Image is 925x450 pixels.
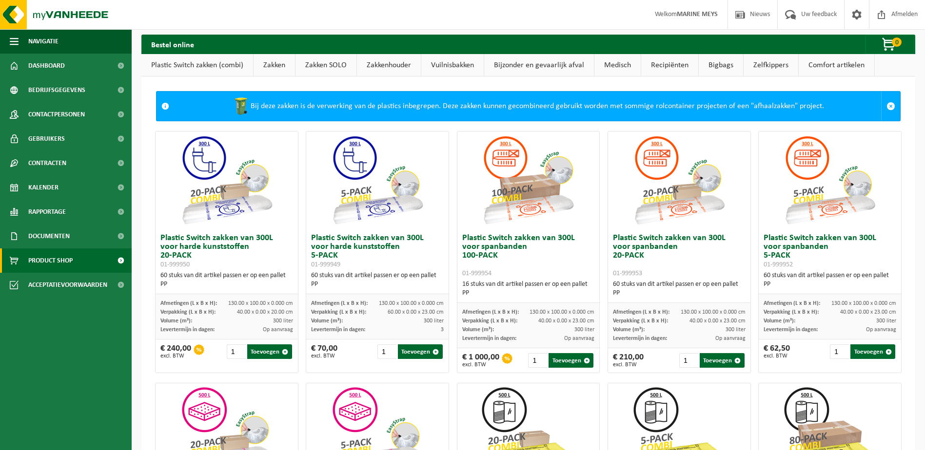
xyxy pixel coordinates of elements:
div: PP [160,280,293,289]
a: Bijzonder en gevaarlijk afval [484,54,594,76]
a: Zakkenhouder [357,54,421,76]
span: 300 liter [726,327,746,333]
span: Afmetingen (L x B x H): [311,300,368,306]
a: Plastic Switch zakken (combi) [141,54,253,76]
span: 130.00 x 100.00 x 0.000 cm [379,300,444,306]
a: Zakken SOLO [295,54,356,76]
div: Bij deze zakken is de verwerking van de plastics inbegrepen. Deze zakken kunnen gecombineerd gebr... [174,92,881,121]
input: 1 [830,344,849,359]
span: Verpakking (L x B x H): [160,309,216,315]
h3: Plastic Switch zakken van 300L voor spanbanden 5-PACK [764,234,896,269]
span: 01-999950 [160,261,190,268]
div: 16 stuks van dit artikel passen er op een pallet [462,280,595,298]
img: 01-999952 [781,131,879,229]
div: PP [311,280,444,289]
a: Recipiënten [641,54,698,76]
span: excl. BTW [613,362,644,368]
input: 1 [227,344,246,359]
button: Toevoegen [398,344,443,359]
span: Contactpersonen [28,102,85,127]
a: Vuilnisbakken [421,54,484,76]
div: € 1 000,00 [462,353,499,368]
span: 60.00 x 0.00 x 23.00 cm [388,309,444,315]
span: Contracten [28,151,66,175]
span: Levertermijn in dagen: [311,327,365,333]
span: Afmetingen (L x B x H): [160,300,217,306]
div: PP [764,280,896,289]
button: Toevoegen [247,344,292,359]
a: Zakken [254,54,295,76]
span: 01-999952 [764,261,793,268]
span: Levertermijn in dagen: [764,327,818,333]
span: 130.00 x 100.00 x 0.000 cm [681,309,746,315]
a: Comfort artikelen [799,54,874,76]
img: 01-999953 [630,131,728,229]
input: 1 [377,344,397,359]
span: 01-999953 [613,270,642,277]
span: Op aanvraag [866,327,896,333]
div: € 70,00 [311,344,337,359]
span: Acceptatievoorwaarden [28,273,107,297]
h3: Plastic Switch zakken van 300L voor harde kunststoffen 5-PACK [311,234,444,269]
div: 60 stuks van dit artikel passen er op een pallet [613,280,746,298]
span: Op aanvraag [564,336,594,341]
div: PP [462,289,595,298]
button: 0 [866,35,914,54]
span: 300 liter [574,327,594,333]
span: Rapportage [28,200,66,224]
span: Product Shop [28,248,73,273]
img: WB-0240-HPE-GN-50.png [231,96,251,116]
img: 01-999950 [178,131,276,229]
span: Op aanvraag [715,336,746,341]
h3: Plastic Switch zakken van 300L voor spanbanden 100-PACK [462,234,595,278]
input: 1 [528,353,548,368]
span: Verpakking (L x B x H): [311,309,366,315]
span: Afmetingen (L x B x H): [764,300,820,306]
span: Volume (m³): [462,327,494,333]
div: 60 stuks van dit artikel passen er op een pallet [764,271,896,289]
span: Dashboard [28,54,65,78]
span: Verpakking (L x B x H): [613,318,668,324]
h2: Bestel online [141,35,204,54]
span: Levertermijn in dagen: [462,336,516,341]
span: 130.00 x 100.00 x 0.000 cm [530,309,594,315]
span: Levertermijn in dagen: [160,327,215,333]
span: excl. BTW [462,362,499,368]
img: 01-999949 [329,131,426,229]
span: Kalender [28,175,59,200]
span: 01-999954 [462,270,492,277]
span: Afmetingen (L x B x H): [613,309,669,315]
span: 130.00 x 100.00 x 0.000 cm [831,300,896,306]
div: 60 stuks van dit artikel passen er op een pallet [311,271,444,289]
img: 01-999954 [479,131,577,229]
button: Toevoegen [700,353,745,368]
span: Volume (m³): [764,318,795,324]
span: Documenten [28,224,70,248]
span: excl. BTW [764,353,790,359]
span: 0 [892,37,902,47]
span: 40.00 x 0.00 x 23.00 cm [538,318,594,324]
a: Sluit melding [881,92,900,121]
span: Volume (m³): [160,318,192,324]
input: 1 [679,353,699,368]
a: Medisch [594,54,641,76]
span: 40.00 x 0.00 x 23.00 cm [689,318,746,324]
span: Volume (m³): [311,318,343,324]
span: Gebruikers [28,127,65,151]
span: 300 liter [876,318,896,324]
span: 130.00 x 100.00 x 0.000 cm [228,300,293,306]
span: excl. BTW [160,353,191,359]
h3: Plastic Switch zakken van 300L voor spanbanden 20-PACK [613,234,746,278]
span: 40.00 x 0.00 x 23.00 cm [840,309,896,315]
span: Afmetingen (L x B x H): [462,309,519,315]
button: Toevoegen [549,353,593,368]
div: 60 stuks van dit artikel passen er op een pallet [160,271,293,289]
span: 3 [441,327,444,333]
span: Volume (m³): [613,327,645,333]
span: Op aanvraag [263,327,293,333]
div: PP [613,289,746,298]
div: € 210,00 [613,353,644,368]
span: 01-999949 [311,261,340,268]
button: Toevoegen [850,344,895,359]
span: excl. BTW [311,353,337,359]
